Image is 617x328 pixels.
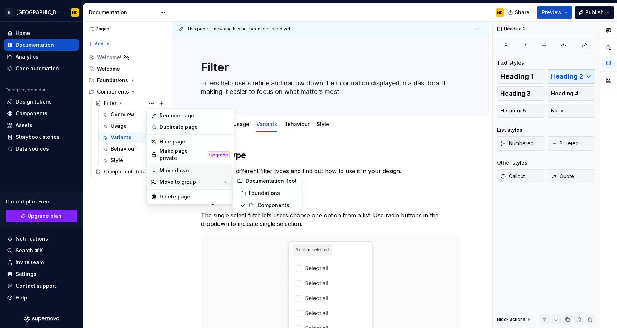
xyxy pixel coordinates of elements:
div: Rename page [160,112,230,119]
div: Move to group [148,176,232,188]
div: Move down [160,167,230,174]
div: Make page private [160,147,205,162]
div: Hide page [160,138,230,145]
div: Upgrade [208,151,230,158]
div: Delete page [160,193,230,200]
div: Duplicate page [160,123,230,131]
